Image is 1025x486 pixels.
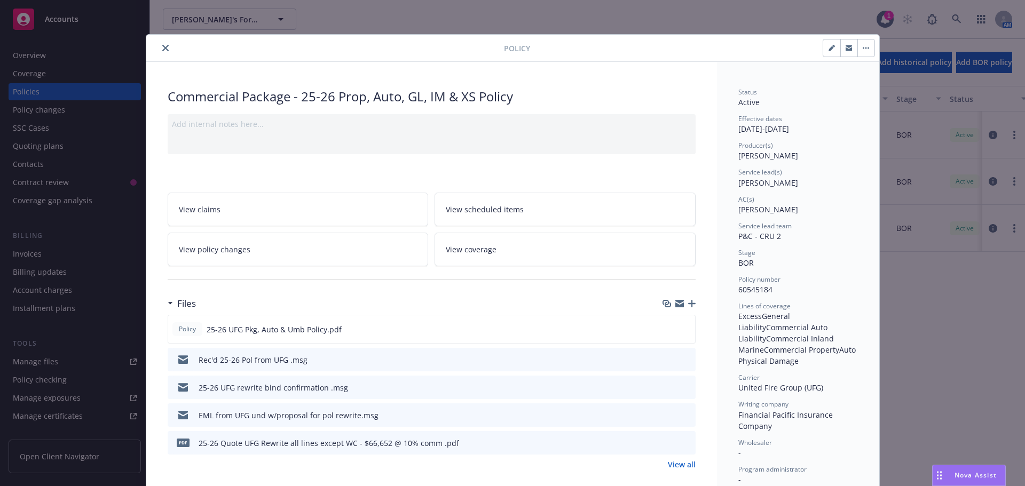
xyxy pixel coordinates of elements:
[738,168,782,177] span: Service lead(s)
[168,297,196,310] div: Files
[738,150,798,161] span: [PERSON_NAME]
[738,465,807,474] span: Program administrator
[682,437,691,449] button: preview file
[179,244,250,255] span: View policy changes
[738,248,755,257] span: Stage
[738,195,754,204] span: AC(s)
[738,322,830,344] span: Commercial Auto Liability
[738,258,754,268] span: BOR
[177,439,190,447] span: pdf
[446,204,524,215] span: View scheduled items
[738,221,792,230] span: Service lead team
[665,382,673,393] button: download file
[504,43,530,54] span: Policy
[738,410,835,431] span: Financial Pacific Insurance Company
[738,284,772,294] span: 60545184
[738,114,858,134] div: [DATE] - [DATE]
[738,178,798,188] span: [PERSON_NAME]
[177,297,196,310] h3: Files
[681,324,691,335] button: preview file
[435,193,696,226] a: View scheduled items
[199,437,459,449] div: 25-26 Quote UFG Rewrite all lines except WC - $66,652 @ 10% comm .pdf
[682,354,691,365] button: preview file
[682,382,691,393] button: preview file
[207,324,342,335] span: 25-26 UFG Pkg, Auto & Umb Policy.pdf
[168,87,696,106] div: Commercial Package - 25-26 Prop, Auto, GL, IM & XS Policy
[738,114,782,123] span: Effective dates
[668,459,696,470] a: View all
[738,87,757,97] span: Status
[738,345,858,366] span: Auto Physical Damage
[177,324,198,334] span: Policy
[738,438,772,447] span: Wholesaler
[665,354,673,365] button: download file
[738,141,773,150] span: Producer(s)
[932,465,1006,486] button: Nova Assist
[179,204,220,215] span: View claims
[199,382,348,393] div: 25-26 UFG rewrite bind confirmation .msg
[738,474,741,484] span: -
[738,301,791,310] span: Lines of coverage
[933,465,946,485] div: Drag to move
[738,97,760,107] span: Active
[738,231,781,241] span: P&C - CRU 2
[664,324,673,335] button: download file
[738,204,798,214] span: [PERSON_NAME]
[168,233,429,266] a: View policy changes
[199,354,307,365] div: Rec'd 25-26 Pol from UFG .msg
[764,345,839,355] span: Commercial Property
[446,244,496,255] span: View coverage
[955,471,997,480] span: Nova Assist
[159,42,172,54] button: close
[738,333,836,355] span: Commercial Inland Marine
[738,311,762,321] span: Excess
[199,410,379,421] div: EML from UFG und w/proposal for pol rewrite.msg
[738,311,792,332] span: General Liability
[665,410,673,421] button: download file
[738,383,823,393] span: United Fire Group (UFG)
[738,400,789,409] span: Writing company
[435,233,696,266] a: View coverage
[665,437,673,449] button: download file
[682,410,691,421] button: preview file
[738,373,760,382] span: Carrier
[738,275,780,284] span: Policy number
[172,118,691,130] div: Add internal notes here...
[738,448,741,458] span: -
[168,193,429,226] a: View claims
